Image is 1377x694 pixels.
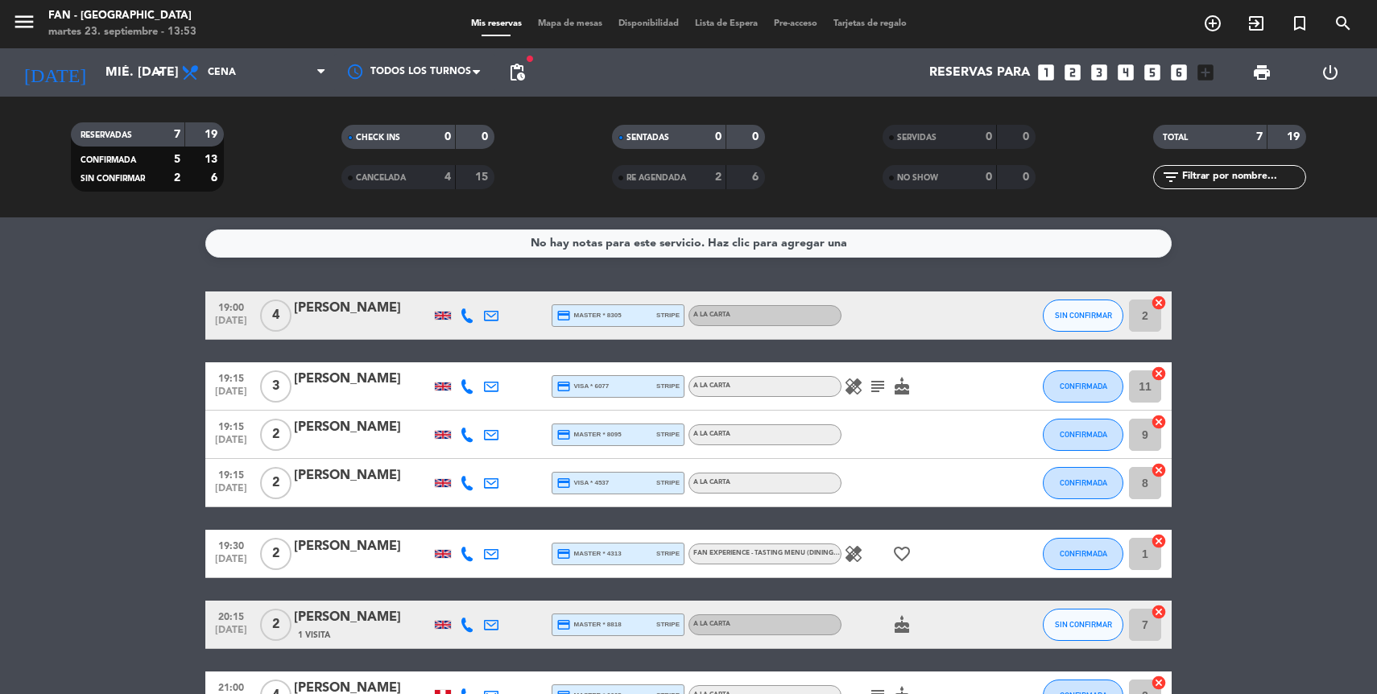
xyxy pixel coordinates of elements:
button: SIN CONFIRMAR [1043,609,1123,641]
i: filter_list [1161,167,1181,187]
span: 3 [260,370,292,403]
span: RESERVADAS [81,131,132,139]
i: healing [844,544,863,564]
button: SIN CONFIRMAR [1043,299,1123,332]
i: add_box [1195,62,1216,83]
strong: 0 [752,131,762,143]
i: looks_one [1036,62,1057,83]
span: NO SHOW [897,174,938,182]
span: Mapa de mesas [530,19,610,28]
i: turned_in_not [1290,14,1309,33]
span: 2 [260,609,292,641]
span: Reservas para [929,65,1030,81]
strong: 0 [1023,171,1032,183]
span: 19:15 [211,465,251,483]
div: [PERSON_NAME] [294,298,431,319]
span: [DATE] [211,483,251,502]
span: [DATE] [211,386,251,405]
strong: 6 [211,172,221,184]
i: exit_to_app [1247,14,1266,33]
i: cancel [1151,295,1167,311]
i: credit_card [556,547,571,561]
span: 2 [260,419,292,451]
span: Cena [208,67,236,78]
i: looks_4 [1115,62,1136,83]
strong: 19 [1287,131,1303,143]
i: cancel [1151,675,1167,691]
span: master * 8305 [556,308,622,323]
span: [DATE] [211,435,251,453]
strong: 2 [174,172,180,184]
div: [PERSON_NAME] [294,369,431,390]
span: SERVIDAS [897,134,937,142]
strong: 2 [715,171,722,183]
span: 19:00 [211,297,251,316]
span: Mis reservas [463,19,530,28]
i: looks_two [1062,62,1083,83]
i: favorite_border [892,544,912,564]
span: CONFIRMADA [81,156,136,164]
span: A la carta [693,312,730,318]
i: cake [892,615,912,634]
strong: 0 [445,131,451,143]
i: cancel [1151,414,1167,430]
i: credit_card [556,618,571,632]
div: [PERSON_NAME] [294,607,431,628]
span: A la carta [693,431,730,437]
strong: 0 [715,131,722,143]
span: print [1252,63,1272,82]
span: master * 8095 [556,428,622,442]
strong: 19 [205,129,221,140]
span: Lista de Espera [687,19,766,28]
i: looks_3 [1089,62,1110,83]
span: 4 [260,299,292,332]
span: stripe [656,310,680,320]
span: 19:30 [211,535,251,554]
strong: 6 [752,171,762,183]
input: Filtrar por nombre... [1181,168,1305,186]
span: pending_actions [507,63,527,82]
i: credit_card [556,428,571,442]
strong: 5 [174,154,180,165]
strong: 0 [986,131,992,143]
i: power_settings_new [1321,63,1340,82]
span: SIN CONFIRMAR [1055,311,1112,320]
i: arrow_drop_down [150,63,169,82]
span: CONFIRMADA [1060,382,1107,390]
button: CONFIRMADA [1043,467,1123,499]
span: CONFIRMADA [1060,430,1107,439]
span: stripe [656,548,680,559]
i: looks_5 [1142,62,1163,83]
i: cancel [1151,604,1167,620]
span: Pre-acceso [766,19,825,28]
strong: 7 [174,129,180,140]
strong: 15 [475,171,491,183]
span: master * 8818 [556,618,622,632]
strong: 13 [205,154,221,165]
span: CANCELADA [356,174,406,182]
span: 2 [260,467,292,499]
span: SIN CONFIRMAR [81,175,145,183]
i: cancel [1151,533,1167,549]
button: CONFIRMADA [1043,370,1123,403]
button: CONFIRMADA [1043,419,1123,451]
i: menu [12,10,36,34]
span: visa * 4537 [556,476,609,490]
i: credit_card [556,379,571,394]
div: martes 23. septiembre - 13:53 [48,24,196,40]
span: [DATE] [211,316,251,334]
span: CONFIRMADA [1060,549,1107,558]
span: Disponibilidad [610,19,687,28]
span: master * 4313 [556,547,622,561]
span: stripe [656,429,680,440]
span: A la carta [693,621,730,627]
i: [DATE] [12,55,97,90]
span: A la carta [693,479,730,485]
i: cancel [1151,462,1167,478]
div: No hay notas para este servicio. Haz clic para agregar una [531,234,847,253]
strong: 0 [1023,131,1032,143]
button: CONFIRMADA [1043,538,1123,570]
i: search [1334,14,1353,33]
i: cake [892,377,912,396]
span: SENTADAS [626,134,669,142]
